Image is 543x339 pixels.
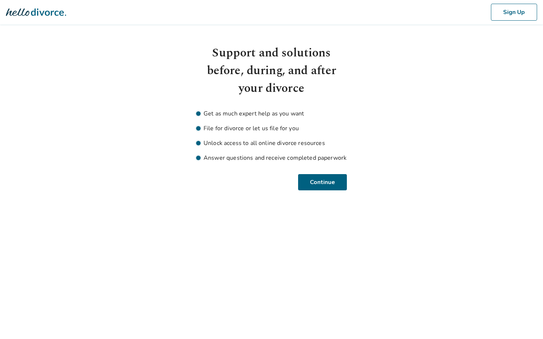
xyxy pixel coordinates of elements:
[491,4,537,21] button: Sign Up
[196,124,347,133] li: File for divorce or let us file for you
[196,109,347,118] li: Get as much expert help as you want
[196,44,347,97] h1: Support and solutions before, during, and after your divorce
[298,174,347,190] button: Continue
[196,153,347,162] li: Answer questions and receive completed paperwork
[196,139,347,148] li: Unlock access to all online divorce resources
